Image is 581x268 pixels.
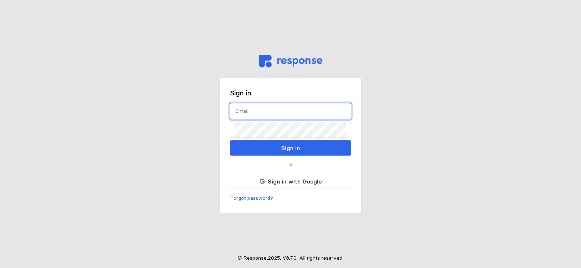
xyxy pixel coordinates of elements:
[230,194,273,202] p: Forgot password?
[288,161,293,169] p: or
[230,174,351,189] button: Sign in with Google
[259,55,322,67] img: svg%3e
[260,179,265,184] img: svg%3e
[281,144,300,153] p: Sign In
[230,88,351,98] h3: Sign in
[235,103,346,119] input: Email
[230,140,351,156] button: Sign In
[237,254,344,262] p: © Response, 2025 . V 8.7.0 . All rights reserved.
[230,194,273,203] button: Forgot password?
[268,177,322,186] p: Sign in with Google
